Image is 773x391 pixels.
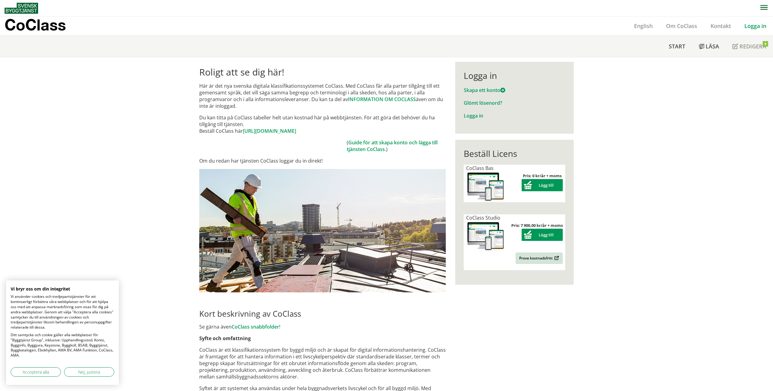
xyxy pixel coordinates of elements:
[243,128,296,134] a: [URL][DOMAIN_NAME]
[466,221,505,252] img: coclass-license.jpg
[347,139,446,153] td: ( .)
[199,335,251,342] strong: Syfte och omfattning
[464,70,565,81] div: Logga in
[553,256,559,260] img: Outbound.png
[662,36,692,57] a: Start
[11,286,114,292] h2: Vi bryr oss om din integritet
[11,294,114,330] p: Vi använder cookies och tredjepartstjänster för att kontinuerligt förbättra våra webbplatser och ...
[659,22,704,30] a: Om CoClass
[199,323,446,330] p: Se gärna även !
[5,3,38,14] img: Svensk Byggtjänst
[466,214,500,221] span: CoClass Studio
[466,171,505,202] img: coclass-license.jpg
[11,367,61,377] button: Acceptera alla cookies
[78,369,100,375] span: Nej, justera
[348,96,416,103] a: INFORMATION OM COCLASS
[511,223,563,228] strong: Pris: 7 900,00 kr/år + moms
[464,100,502,106] a: Glömt lösenord?
[704,22,738,30] a: Kontakt
[738,22,773,30] a: Logga in
[199,114,446,134] p: Du kan titta på CoClass tabeller helt utan kostnad här på webbtjänsten. För att göra det behöver ...
[669,43,685,50] span: Start
[522,182,563,188] a: Lägg till
[522,179,563,191] button: Lägg till
[464,112,483,119] a: Logga in
[522,232,563,238] a: Lägg till
[199,309,446,319] h2: Kort beskrivning av CoClass
[199,83,446,109] p: Här är det nya svenska digitala klassifikationssystemet CoClass. Med CoClass får alla parter till...
[522,229,563,241] button: Lägg till
[466,165,494,171] span: CoClass Bas
[232,323,279,330] a: CoClass snabbfolder
[516,252,563,264] a: Prova kostnadsfritt
[64,367,114,377] button: Justera cookie preferenser
[627,22,659,30] a: English
[199,157,446,164] p: Om du redan har tjänsten CoClass loggar du in direkt!
[692,36,726,57] a: Läsa
[11,333,114,358] p: Ditt samtycke och cookie gäller alla webbplatser för "Byggtjänst Group", inklusive: Upphandlingss...
[5,16,79,35] a: CoClass
[199,169,446,292] img: login.jpg
[347,139,438,153] a: Guide för att skapa konto och lägga till tjänsten CoClass
[23,369,49,375] span: Acceptera alla
[5,21,66,28] p: CoClass
[199,347,446,380] p: CoClass är ett klassifikationssystem för byggd miljö och är skapat för digital informationshanter...
[199,67,446,78] h1: Roligt att se dig här!
[464,148,565,159] div: Beställ Licens
[523,173,562,178] strong: Pris: 0 kr/år + moms
[464,87,505,93] a: Skapa ett konto
[706,43,719,50] span: Läsa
